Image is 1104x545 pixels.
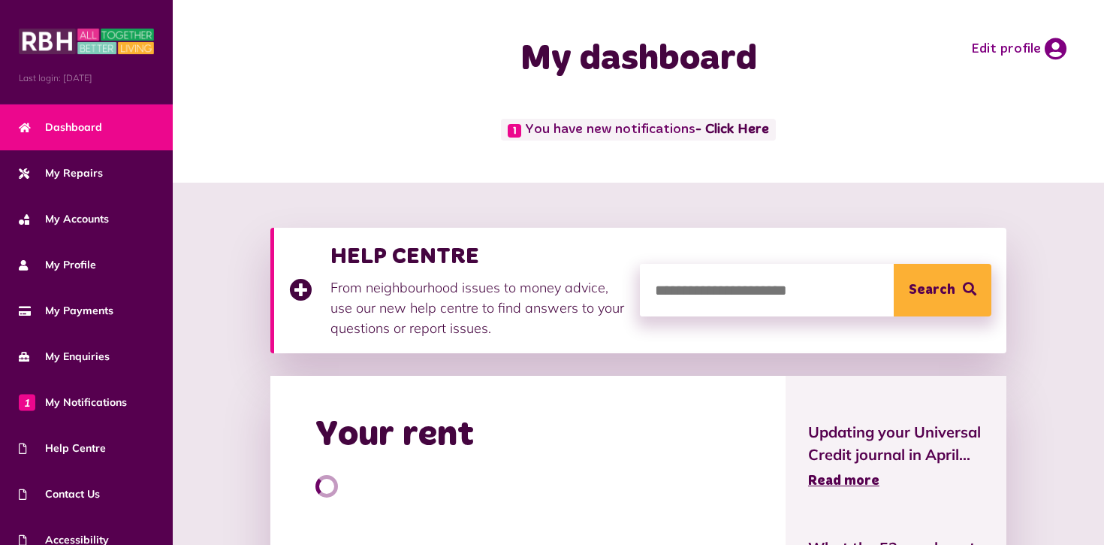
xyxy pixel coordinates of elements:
span: Search [909,264,955,316]
span: My Notifications [19,395,127,410]
span: You have new notifications [501,119,775,141]
h1: My dashboard [421,38,856,81]
h2: Your rent [315,413,474,457]
a: - Click Here [695,123,769,137]
span: My Accounts [19,211,109,227]
span: Dashboard [19,120,102,135]
span: 1 [19,394,35,410]
span: 1 [508,124,521,138]
img: MyRBH [19,26,154,56]
span: My Profile [19,257,96,273]
span: Help Centre [19,441,106,456]
button: Search [894,264,991,316]
a: Updating your Universal Credit journal in April... Read more [808,421,984,492]
span: My Repairs [19,165,103,181]
span: Last login: [DATE] [19,71,154,85]
span: Updating your Universal Credit journal in April... [808,421,984,466]
p: From neighbourhood issues to money advice, use our new help centre to find answers to your questi... [330,277,625,338]
span: Contact Us [19,486,100,502]
span: Read more [808,474,879,488]
a: Edit profile [971,38,1066,60]
span: My Enquiries [19,349,110,365]
span: My Payments [19,303,113,319]
h3: HELP CENTRE [330,243,625,270]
